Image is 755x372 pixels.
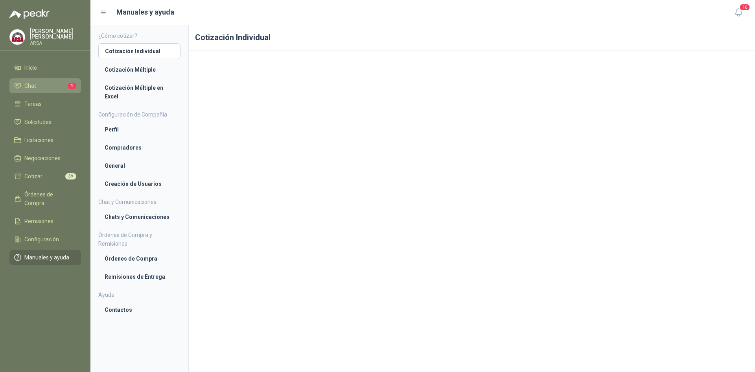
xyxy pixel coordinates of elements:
a: Órdenes de Compra [98,251,180,266]
a: Negociaciones [9,151,81,166]
a: General [98,158,180,173]
span: 39 [65,173,76,180]
a: Licitaciones [9,133,81,148]
li: Creación de Usuarios [105,180,174,188]
p: [PERSON_NAME] [PERSON_NAME] [30,28,81,39]
a: Cotización Múltiple [98,62,180,77]
span: Tareas [24,100,42,108]
a: Contactos [98,302,180,317]
a: Manuales y ayuda [9,250,81,265]
li: Cotización Individual [105,47,174,56]
span: Solicitudes [24,118,52,126]
span: 1 [68,83,76,89]
li: Contactos [105,305,174,314]
a: Inicio [9,60,81,75]
li: General [105,161,174,170]
li: Cotización Múltiple [105,65,174,74]
li: Remisiones de Entrega [105,272,174,281]
span: Licitaciones [24,136,53,144]
a: Cotización Individual [98,43,180,59]
span: Negociaciones [24,154,61,163]
h4: Configuración de Compañía [98,110,180,119]
a: Tareas [9,96,81,111]
a: Remisiones de Entrega [98,269,180,284]
li: Perfil [105,125,174,134]
a: Creación de Usuarios [98,176,180,191]
a: Cotizar39 [9,169,81,184]
button: 16 [731,6,746,20]
h4: Órdenes de Compra y Remisiones [98,231,180,248]
li: Cotización Múltiple en Excel [105,83,174,101]
li: Órdenes de Compra [105,254,174,263]
a: Chat1 [9,78,81,93]
span: Inicio [24,63,37,72]
span: Remisiones [24,217,53,226]
a: Perfil [98,122,180,137]
img: Company Logo [10,30,25,44]
a: Remisiones [9,214,81,229]
a: Chats y Comunicaciones [98,209,180,224]
a: Compradores [98,140,180,155]
a: Solicitudes [9,115,81,130]
span: Órdenes de Compra [24,190,74,207]
a: Configuración [9,232,81,247]
img: Logo peakr [9,9,50,19]
a: Órdenes de Compra [9,187,81,211]
li: Chats y Comunicaciones [105,213,174,221]
span: Cotizar [24,172,42,181]
p: ARSA [30,41,81,46]
span: Configuración [24,235,59,244]
h4: ¿Cómo cotizar? [98,31,180,40]
span: Manuales y ayuda [24,253,69,262]
span: 16 [739,4,750,11]
h1: Manuales y ayuda [116,7,174,18]
a: Cotización Múltiple en Excel [98,80,180,104]
h1: Cotización Individual [189,25,755,50]
span: Chat [24,81,36,90]
li: Compradores [105,143,174,152]
h4: Chat y Comunicaciones [98,198,180,206]
h4: Ayuda [98,291,180,299]
iframe: 953374dfa75b41f38925b712e2491bfd [195,57,749,367]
